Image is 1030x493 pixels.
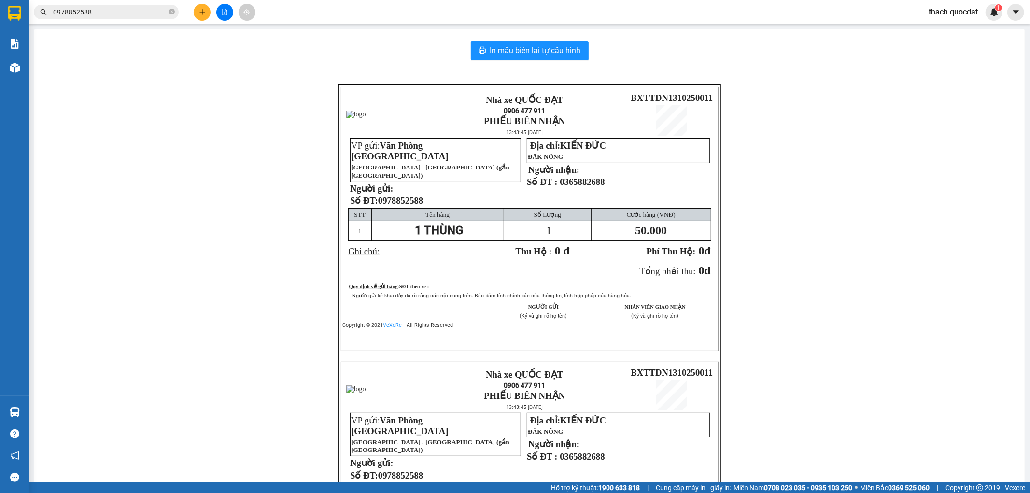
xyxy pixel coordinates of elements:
[486,369,563,380] strong: Nhà xe QUỐC ĐẠT
[471,41,589,60] button: printerIn mẫu biên lai tự cấu hình
[560,415,606,425] span: KIẾN ĐỨC
[484,116,565,126] strong: PHIẾU BIÊN NHẬN
[351,438,509,454] span: [GEOGRAPHIC_DATA] , [GEOGRAPHIC_DATA] (gần [GEOGRAPHIC_DATA])
[528,304,559,310] strong: NGƯỜI GỬI
[598,484,640,492] strong: 1900 633 818
[560,451,605,462] span: 0365882688
[647,482,649,493] span: |
[528,165,579,175] strong: Người nhận:
[504,107,545,114] span: 0906 477 911
[555,244,570,257] span: 0 đ
[351,164,509,179] span: [GEOGRAPHIC_DATA] , [GEOGRAPHIC_DATA] (gần [GEOGRAPHIC_DATA])
[479,46,486,56] span: printer
[528,439,579,449] strong: Người nhận:
[169,9,175,14] span: close-circle
[504,381,545,389] span: 0906 477 911
[937,482,938,493] span: |
[527,451,558,462] strong: Số ĐT :
[351,415,448,436] span: Văn Phòng [GEOGRAPHIC_DATA]
[10,429,19,438] span: question-circle
[349,293,632,299] span: - Người gửi kê khai đầy đủ rõ ràng các nội dung trên. Bảo đảm tính chính xác của thông tin, tính ...
[346,385,366,393] img: logo
[530,141,606,151] span: Địa chỉ:
[53,7,167,17] input: Tìm tên, số ĐT hoặc mã đơn
[530,415,606,425] span: Địa chỉ:
[8,6,21,21] img: logo-vxr
[73,42,101,60] span: 0906 477 911
[486,95,563,105] strong: Nhà xe QUỐC ĐẠT
[169,8,175,17] span: close-circle
[506,404,543,410] span: 13:43:45 [DATE]
[351,415,448,436] span: VP gửi:
[351,141,448,161] span: Văn Phòng [GEOGRAPHIC_DATA]
[528,153,563,160] span: ĐĂK NÔNG
[349,284,398,289] span: Quy định về gửi hàng
[997,4,1000,11] span: 1
[10,451,19,460] span: notification
[350,470,423,480] strong: Số ĐT:
[351,141,448,161] span: VP gửi:
[350,196,423,206] strong: Số ĐT:
[399,284,429,289] strong: SĐT theo xe :
[631,367,713,378] span: BXTTDN1310250011
[625,304,686,310] strong: NHÂN VIÊN GIAO NHẬN
[243,9,250,15] span: aim
[73,62,101,93] strong: PHIẾU BIÊN NHẬN
[699,244,705,257] span: 0
[534,211,561,218] span: Số Lượng
[647,244,711,257] strong: đ
[194,4,211,21] button: plus
[10,473,19,482] span: message
[342,322,453,328] span: Copyright © 2021 – All Rights Reserved
[764,484,852,492] strong: 0708 023 035 - 0935 103 250
[350,183,393,194] strong: Người gửi:
[350,458,393,468] strong: Người gửi:
[506,129,543,136] span: 13:43:45 [DATE]
[990,8,999,16] img: icon-new-feature
[346,111,366,118] img: logo
[10,63,20,73] img: warehouse-icon
[855,486,858,490] span: ⚪️
[490,44,581,56] span: In mẫu biên lai tự cấu hình
[527,177,558,187] strong: Số ĐT :
[560,177,605,187] span: 0365882688
[348,246,380,256] span: Ghi chú:
[425,211,450,218] span: Tên hàng
[860,482,930,493] span: Miền Bắc
[560,141,606,151] span: KIẾN ĐỨC
[102,65,184,75] span: BXTTDN1310250011
[995,4,1002,11] sup: 1
[415,224,463,237] span: 1 THÙNG
[551,482,640,493] span: Hỗ trợ kỹ thuật:
[515,246,551,256] span: Thu Hộ :
[705,264,711,277] span: đ
[73,9,100,40] strong: Nhà xe QUỐC ĐẠT
[631,93,713,103] span: BXTTDN1310250011
[398,284,429,289] span: :
[10,407,20,417] img: warehouse-icon
[358,227,362,235] span: 1
[383,322,402,328] a: VeXeRe
[635,224,667,237] span: 50.000
[976,484,983,491] span: copyright
[1007,4,1024,21] button: caret-down
[484,391,565,401] strong: PHIẾU BIÊN NHẬN
[699,264,705,277] span: 0
[639,266,695,276] span: Tổng phải thu:
[199,9,206,15] span: plus
[888,484,930,492] strong: 0369 525 060
[921,6,986,18] span: thach.quocdat
[216,4,233,21] button: file-add
[239,4,255,21] button: aim
[221,9,228,15] span: file-add
[378,470,423,480] span: 0978852588
[528,428,563,435] span: ĐĂK NÔNG
[1012,8,1020,16] span: caret-down
[647,246,696,256] span: Phí Thu Hộ:
[627,211,676,218] span: Cước hàng (VNĐ)
[632,313,679,319] span: (Ký và ghi rõ họ tên)
[520,313,567,319] span: (Ký và ghi rõ họ tên)
[40,9,47,15] span: search
[354,211,366,218] span: STT
[10,39,20,49] img: solution-icon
